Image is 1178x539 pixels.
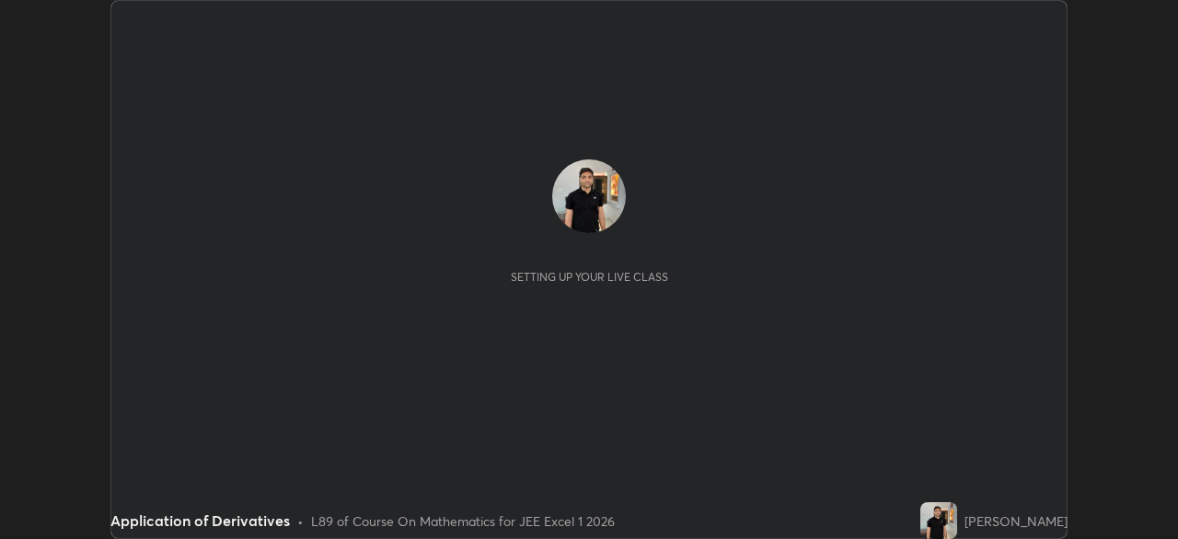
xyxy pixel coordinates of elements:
div: L89 of Course On Mathematics for JEE Excel 1 2026 [311,511,615,531]
div: • [297,511,304,531]
img: 098a6166d9bb4ad3a3ccfdcc9c8a09dd.jpg [920,502,957,539]
div: Setting up your live class [511,270,668,284]
img: 098a6166d9bb4ad3a3ccfdcc9c8a09dd.jpg [552,159,626,233]
div: [PERSON_NAME] [964,511,1068,531]
div: Application of Derivatives [110,510,290,532]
